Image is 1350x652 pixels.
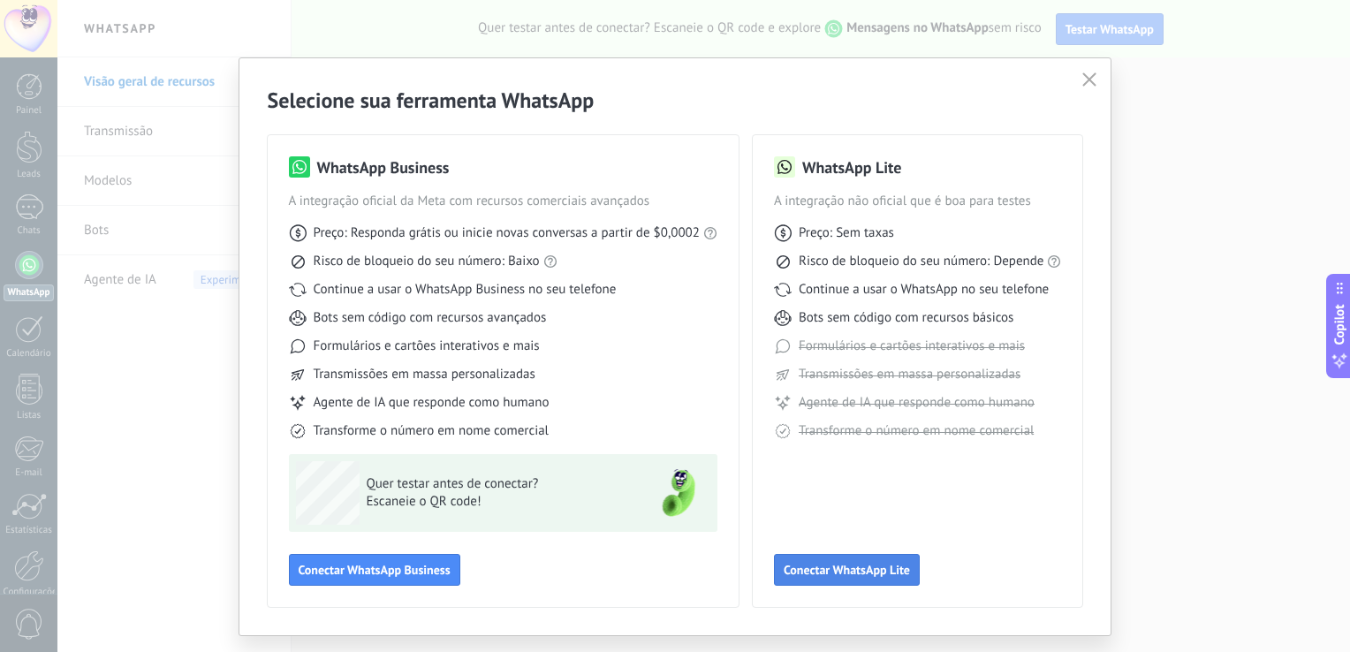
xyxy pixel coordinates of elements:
span: Conectar WhatsApp Lite [784,564,910,576]
span: Formulários e cartões interativos e mais [799,337,1025,355]
span: Continue a usar o WhatsApp no seu telefone [799,281,1049,299]
button: Conectar WhatsApp Business [289,554,460,586]
span: Agente de IA que responde como humano [314,394,550,412]
span: Transforme o número em nome comercial [314,422,549,440]
h3: WhatsApp Business [317,156,450,178]
span: Risco de bloqueio do seu número: Depende [799,253,1044,270]
span: Agente de IA que responde como humano [799,394,1035,412]
span: Transforme o número em nome comercial [799,422,1034,440]
span: A integração não oficial que é boa para testes [774,193,1062,210]
span: A integração oficial da Meta com recursos comerciais avançados [289,193,717,210]
span: Formulários e cartões interativos e mais [314,337,540,355]
span: Continue a usar o WhatsApp Business no seu telefone [314,281,617,299]
button: Conectar WhatsApp Lite [774,554,920,586]
span: Copilot [1331,305,1348,345]
span: Preço: Responda grátis ou inicie novas conversas a partir de $0,0002 [314,224,700,242]
h3: WhatsApp Lite [802,156,901,178]
img: green-phone.png [647,461,710,525]
span: Quer testar antes de conectar? [367,475,625,493]
span: Conectar WhatsApp Business [299,564,451,576]
span: Transmissões em massa personalizadas [799,366,1020,383]
h2: Selecione sua ferramenta WhatsApp [268,87,1083,114]
span: Bots sem código com recursos avançados [314,309,547,327]
span: Transmissões em massa personalizadas [314,366,535,383]
span: Escaneie o QR code! [367,493,625,511]
span: Preço: Sem taxas [799,224,894,242]
span: Bots sem código com recursos básicos [799,309,1013,327]
span: Risco de bloqueio do seu número: Baixo [314,253,540,270]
